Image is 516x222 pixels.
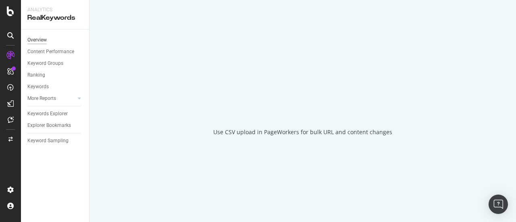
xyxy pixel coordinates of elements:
[27,94,56,103] div: More Reports
[274,86,332,115] div: animation
[489,195,508,214] div: Open Intercom Messenger
[27,137,83,145] a: Keyword Sampling
[27,59,83,68] a: Keyword Groups
[27,36,83,44] a: Overview
[27,48,74,56] div: Content Performance
[27,110,83,118] a: Keywords Explorer
[27,6,83,13] div: Analytics
[27,83,83,91] a: Keywords
[27,137,69,145] div: Keyword Sampling
[27,13,83,23] div: RealKeywords
[27,94,75,103] a: More Reports
[27,48,83,56] a: Content Performance
[27,83,49,91] div: Keywords
[27,71,45,79] div: Ranking
[27,110,68,118] div: Keywords Explorer
[27,36,47,44] div: Overview
[213,128,392,136] div: Use CSV upload in PageWorkers for bulk URL and content changes
[27,121,71,130] div: Explorer Bookmarks
[27,121,83,130] a: Explorer Bookmarks
[27,59,63,68] div: Keyword Groups
[27,71,83,79] a: Ranking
